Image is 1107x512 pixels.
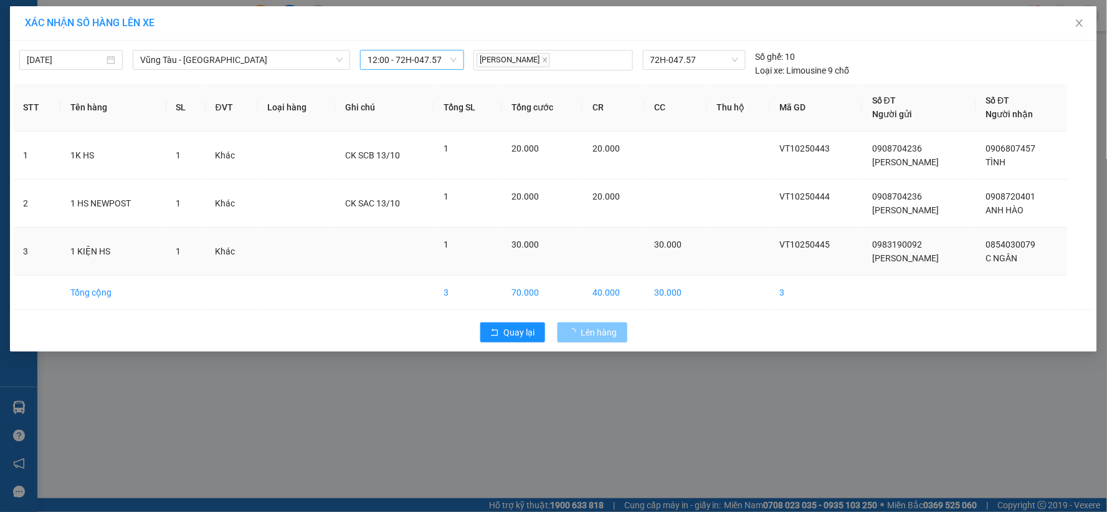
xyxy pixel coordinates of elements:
[13,132,60,180] td: 1
[335,84,434,132] th: Ghi chú
[542,57,548,63] span: close
[780,191,830,201] span: VT10250444
[872,95,896,105] span: Số ĐT
[986,157,1006,167] span: TÌNH
[650,51,738,69] span: 72H-047.57
[756,50,796,64] div: 10
[582,276,645,310] td: 40.000
[60,132,166,180] td: 1K HS
[501,84,582,132] th: Tổng cước
[986,253,1018,263] span: C NGÂN
[872,191,922,201] span: 0908704236
[25,17,154,29] span: XÁC NHẬN SỐ HÀNG LÊN XE
[444,239,449,249] span: 1
[60,228,166,276] td: 1 KIỆN HS
[336,56,343,64] span: down
[770,84,862,132] th: Mã GD
[592,143,620,153] span: 20.000
[206,84,258,132] th: ĐVT
[490,328,499,338] span: rollback
[444,191,449,201] span: 1
[645,276,707,310] td: 30.000
[60,180,166,228] td: 1 HS NEWPOST
[770,276,862,310] td: 3
[986,205,1024,215] span: ANH HÀO
[756,64,850,77] div: Limousine 9 chỗ
[176,198,181,208] span: 1
[176,150,181,160] span: 1
[986,191,1036,201] span: 0908720401
[140,51,343,69] span: Vũng Tàu - Sân Bay
[27,53,104,67] input: 13/10/2025
[444,143,449,153] span: 1
[872,239,922,249] span: 0983190092
[434,276,501,310] td: 3
[780,143,830,153] span: VT10250443
[592,191,620,201] span: 20.000
[511,191,539,201] span: 20.000
[872,253,939,263] span: [PERSON_NAME]
[477,53,550,67] span: [PERSON_NAME]
[872,109,912,119] span: Người gửi
[206,180,258,228] td: Khác
[176,246,181,256] span: 1
[206,132,258,180] td: Khác
[345,150,400,160] span: CK SCB 13/10
[756,64,785,77] span: Loại xe:
[13,84,60,132] th: STT
[13,228,60,276] td: 3
[166,84,206,132] th: SL
[655,239,682,249] span: 30.000
[1062,6,1097,41] button: Close
[206,228,258,276] td: Khác
[60,276,166,310] td: Tổng cộng
[756,50,784,64] span: Số ghế:
[986,109,1033,119] span: Người nhận
[872,143,922,153] span: 0908704236
[13,180,60,228] td: 2
[434,84,501,132] th: Tổng SL
[504,326,535,339] span: Quay lại
[368,51,456,69] span: 12:00 - 72H-047.57
[501,276,582,310] td: 70.000
[258,84,336,132] th: Loại hàng
[568,328,581,337] span: loading
[986,239,1036,249] span: 0854030079
[872,157,939,167] span: [PERSON_NAME]
[511,239,539,249] span: 30.000
[345,198,400,208] span: CK SAC 13/10
[645,84,707,132] th: CC
[707,84,770,132] th: Thu hộ
[1075,18,1085,28] span: close
[581,326,617,339] span: Lên hàng
[986,95,1010,105] span: Số ĐT
[986,143,1036,153] span: 0906807457
[558,322,627,342] button: Lên hàng
[60,84,166,132] th: Tên hàng
[780,239,830,249] span: VT10250445
[872,205,939,215] span: [PERSON_NAME]
[480,322,545,342] button: rollbackQuay lại
[511,143,539,153] span: 20.000
[582,84,645,132] th: CR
